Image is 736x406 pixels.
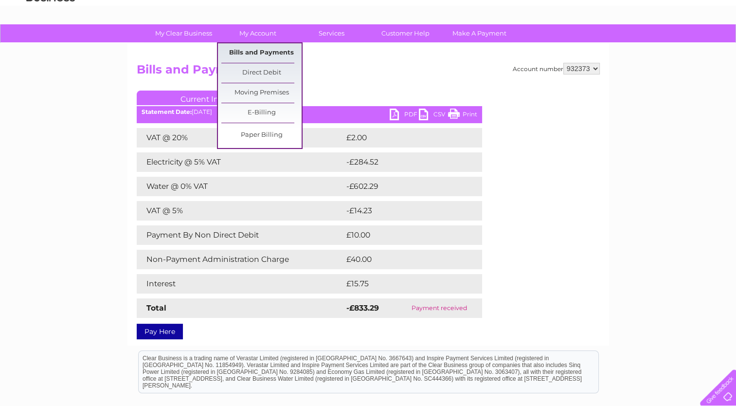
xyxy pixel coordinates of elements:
[221,103,302,123] a: E-Billing
[221,83,302,103] a: Moving Premises
[137,109,482,115] div: [DATE]
[704,41,727,49] a: Log out
[137,91,283,105] a: Current Invoice
[344,225,462,245] td: £10.00
[137,225,344,245] td: Payment By Non Direct Debit
[651,41,665,49] a: Blog
[137,128,344,148] td: VAT @ 20%
[344,128,460,148] td: £2.00
[589,41,610,49] a: Energy
[344,201,463,221] td: -£14.23
[139,5,598,47] div: Clear Business is a trading name of Verastar Limited (registered in [GEOGRAPHIC_DATA] No. 3667643...
[419,109,448,123] a: CSV
[137,324,183,339] a: Pay Here
[137,152,344,172] td: Electricity @ 5% VAT
[221,43,302,63] a: Bills and Payments
[146,303,166,313] strong: Total
[344,152,466,172] td: -£284.52
[439,24,520,42] a: Make A Payment
[142,108,192,115] b: Statement Date:
[137,63,600,81] h2: Bills and Payments
[553,5,620,17] a: 0333 014 3131
[137,177,344,196] td: Water @ 0% VAT
[137,274,344,294] td: Interest
[221,126,302,145] a: Paper Billing
[565,41,583,49] a: Water
[144,24,224,42] a: My Clear Business
[365,24,446,42] a: Customer Help
[448,109,477,123] a: Print
[344,250,463,269] td: £40.00
[26,25,75,55] img: logo.png
[346,303,379,313] strong: -£833.29
[344,274,461,294] td: £15.75
[217,24,298,42] a: My Account
[513,63,600,74] div: Account number
[390,109,419,123] a: PDF
[671,41,695,49] a: Contact
[344,177,466,196] td: -£602.29
[221,63,302,83] a: Direct Debit
[616,41,646,49] a: Telecoms
[396,298,482,318] td: Payment received
[291,24,372,42] a: Services
[137,201,344,221] td: VAT @ 5%
[137,250,344,269] td: Non-Payment Administration Charge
